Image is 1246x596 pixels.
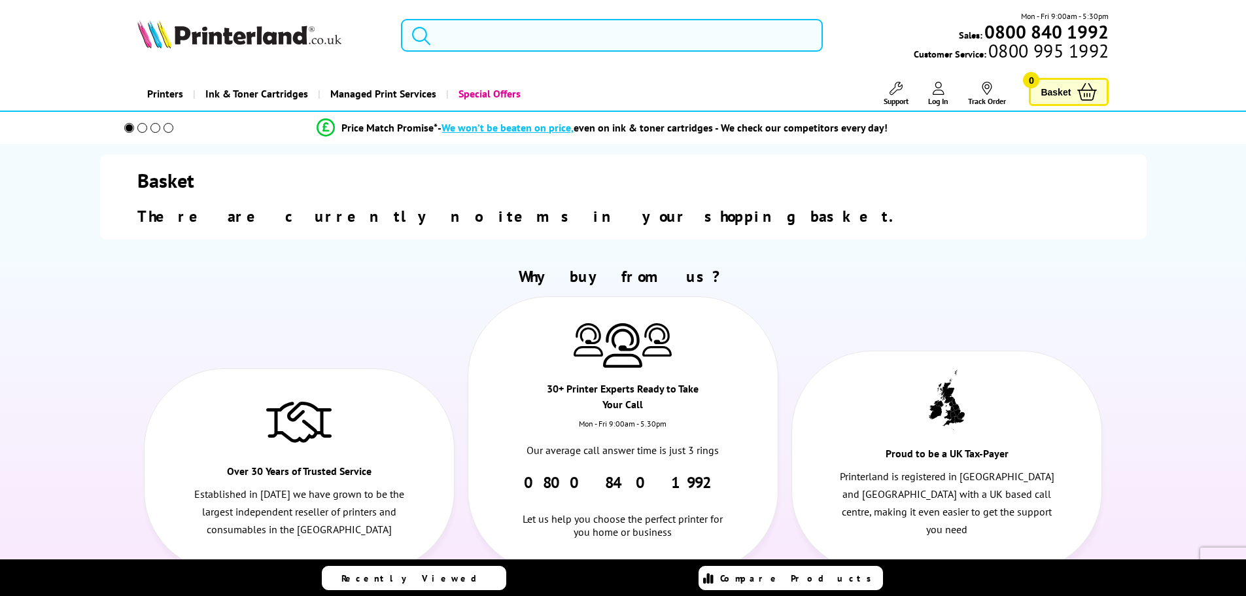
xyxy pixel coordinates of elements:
[603,323,642,368] img: Printer Experts
[869,446,1024,468] div: Proud to be a UK Tax-Payer
[446,77,530,111] a: Special Offers
[468,419,778,442] div: Mon - Fri 9:00am - 5.30pm
[266,395,332,447] img: Trusted Service
[574,323,603,357] img: Printer Experts
[137,167,1109,193] h1: Basket
[642,323,672,357] img: Printer Experts
[884,82,909,106] a: Support
[524,472,722,493] a: 0800 840 1992
[137,206,908,226] span: There are currently no items in your shopping basket.
[699,566,883,590] a: Compare Products
[191,485,407,539] p: Established in [DATE] we have grown to be the largest independent reseller of printers and consum...
[341,121,438,134] span: Price Match Promise*
[318,77,446,111] a: Managed Print Services
[1029,78,1109,106] a: Basket 0
[1023,72,1039,88] span: 0
[884,96,909,106] span: Support
[914,44,1109,60] span: Customer Service:
[982,26,1109,38] a: 0800 840 1992
[107,116,1099,139] li: modal_Promise
[341,572,490,584] span: Recently Viewed
[515,493,731,538] div: Let us help you choose the perfect printer for you home or business
[720,572,878,584] span: Compare Products
[545,381,701,419] div: 30+ Printer Experts Ready to Take Your Call
[959,29,982,41] span: Sales:
[205,77,308,111] span: Ink & Toner Cartridges
[1041,83,1071,101] span: Basket
[137,266,1109,287] h2: Why buy from us?
[137,20,341,48] img: Printerland Logo
[137,77,193,111] a: Printers
[137,20,385,51] a: Printerland Logo
[928,82,948,106] a: Log In
[515,442,731,459] p: Our average call answer time is just 3 rings
[929,370,965,430] img: UK tax payer
[839,468,1055,539] p: Printerland is registered in [GEOGRAPHIC_DATA] and [GEOGRAPHIC_DATA] with a UK based call centre,...
[984,20,1109,44] b: 0800 840 1992
[222,463,377,485] div: Over 30 Years of Trusted Service
[322,566,506,590] a: Recently Viewed
[441,121,574,134] span: We won’t be beaten on price,
[438,121,888,134] div: - even on ink & toner cartridges - We check our competitors every day!
[986,44,1109,57] span: 0800 995 1992
[928,96,948,106] span: Log In
[193,77,318,111] a: Ink & Toner Cartridges
[968,82,1006,106] a: Track Order
[1021,10,1109,22] span: Mon - Fri 9:00am - 5:30pm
